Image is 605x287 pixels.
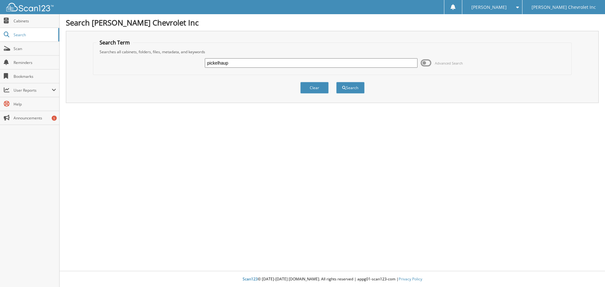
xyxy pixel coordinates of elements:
a: Privacy Policy [399,276,422,282]
span: Bookmarks [14,74,56,79]
h1: Search [PERSON_NAME] Chevrolet Inc [66,17,599,28]
div: 5 [52,116,57,121]
span: Search [14,32,55,37]
span: Reminders [14,60,56,65]
span: [PERSON_NAME] Chevrolet Inc [532,5,596,9]
span: Announcements [14,115,56,121]
span: [PERSON_NAME] [471,5,507,9]
span: User Reports [14,88,52,93]
span: Cabinets [14,18,56,24]
span: Scan123 [243,276,258,282]
button: Search [336,82,365,94]
span: Advanced Search [435,61,463,66]
iframe: Chat Widget [573,257,605,287]
span: Scan [14,46,56,51]
img: scan123-logo-white.svg [6,3,54,11]
div: Searches all cabinets, folders, files, metadata, and keywords [96,49,568,55]
legend: Search Term [96,39,133,46]
button: Clear [300,82,329,94]
div: © [DATE]-[DATE] [DOMAIN_NAME]. All rights reserved | appg01-scan123-com | [60,272,605,287]
span: Help [14,101,56,107]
